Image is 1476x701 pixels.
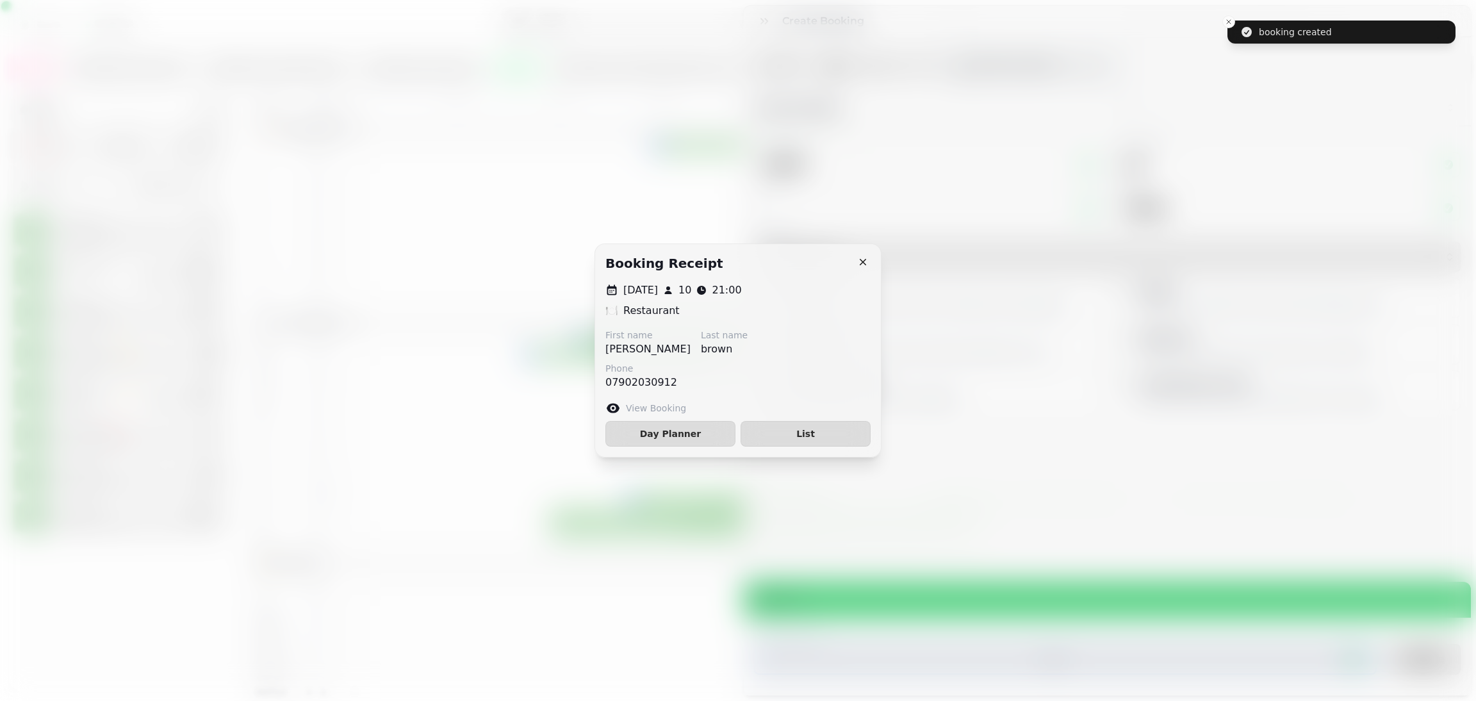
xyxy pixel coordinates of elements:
[712,283,741,298] p: 21:00
[751,429,860,438] span: List
[623,303,680,318] p: Restaurant
[616,429,725,438] span: Day Planner
[701,329,748,342] label: Last name
[605,375,677,390] p: 07902030912
[605,362,677,375] label: Phone
[701,342,748,357] p: brown
[605,329,691,342] label: First name
[605,421,735,447] button: Day Planner
[605,342,691,357] p: [PERSON_NAME]
[626,402,686,415] label: View Booking
[741,421,871,447] button: List
[678,283,691,298] p: 10
[623,283,658,298] p: [DATE]
[605,254,723,272] h2: Booking receipt
[605,303,618,318] p: 🍽️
